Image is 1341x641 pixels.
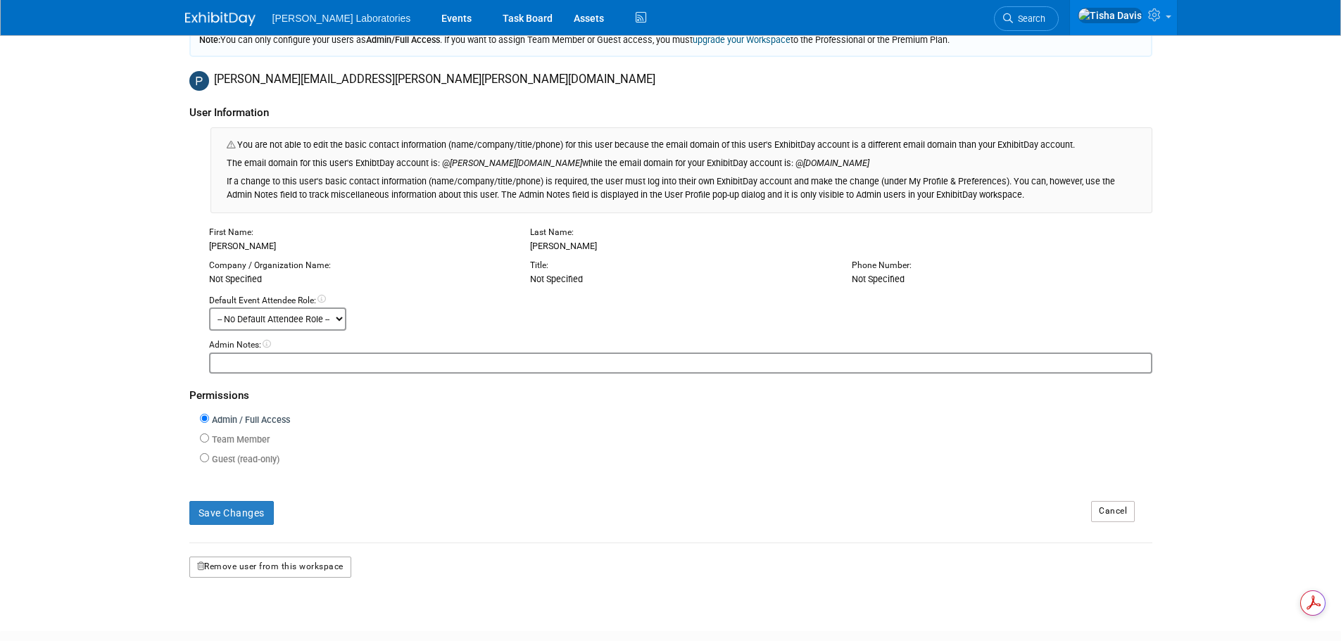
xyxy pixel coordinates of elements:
div: First Name: [209,227,510,239]
span: Search [1013,13,1045,24]
div: [PERSON_NAME] [520,227,841,253]
div: Last Name: [530,227,831,239]
div: Company / Organization Name: [209,260,510,272]
a: Search [994,6,1059,31]
div: If a change to this user's basic contact information (name/company/title/phone) is required, the ... [227,170,1136,202]
span: [PERSON_NAME][DOMAIN_NAME] [450,158,582,168]
div: Permissions [189,374,1152,411]
span: You can only configure your users as . If you want to assign Team Member or Guest access, you mus... [199,34,950,45]
div: You are not able to edit the basic contact information (name/company/title/phone) for this user b... [210,127,1152,213]
div: [PERSON_NAME] [199,227,520,253]
div: Not Specified [841,260,1163,286]
img: ExhibitDay [185,12,256,26]
a: Cancel [1091,501,1135,522]
span: [DOMAIN_NAME] [803,158,869,168]
div: User Information [189,91,1152,128]
div: Title: [530,260,831,272]
div: Admin Notes: [209,339,1152,352]
label: Admin / Full Access [209,414,290,427]
button: Remove user from this workspace [189,557,351,578]
img: Tisha Davis [1078,8,1142,23]
div: Default Event Attendee Role: [209,295,1152,307]
span: [PERSON_NAME][EMAIL_ADDRESS][PERSON_NAME][PERSON_NAME][DOMAIN_NAME] [214,72,655,86]
button: Save Changes [189,501,274,525]
div: Phone Number: [852,260,1152,272]
div: Not Specified [520,260,841,286]
a: upgrade your Workspace [693,34,791,45]
label: Guest (read-only) [209,453,279,467]
span: Note: [199,34,220,45]
label: Team Member [209,433,270,447]
img: Peter Polomski [189,71,209,91]
div: Not Specified [199,260,520,286]
div: The email domain for this user's ExhibtDay account is: @ while the email domain for your ExhibitD... [227,152,1136,170]
span: Admin/Full Access [366,34,440,45]
span: [PERSON_NAME] Laboratories [272,13,411,24]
